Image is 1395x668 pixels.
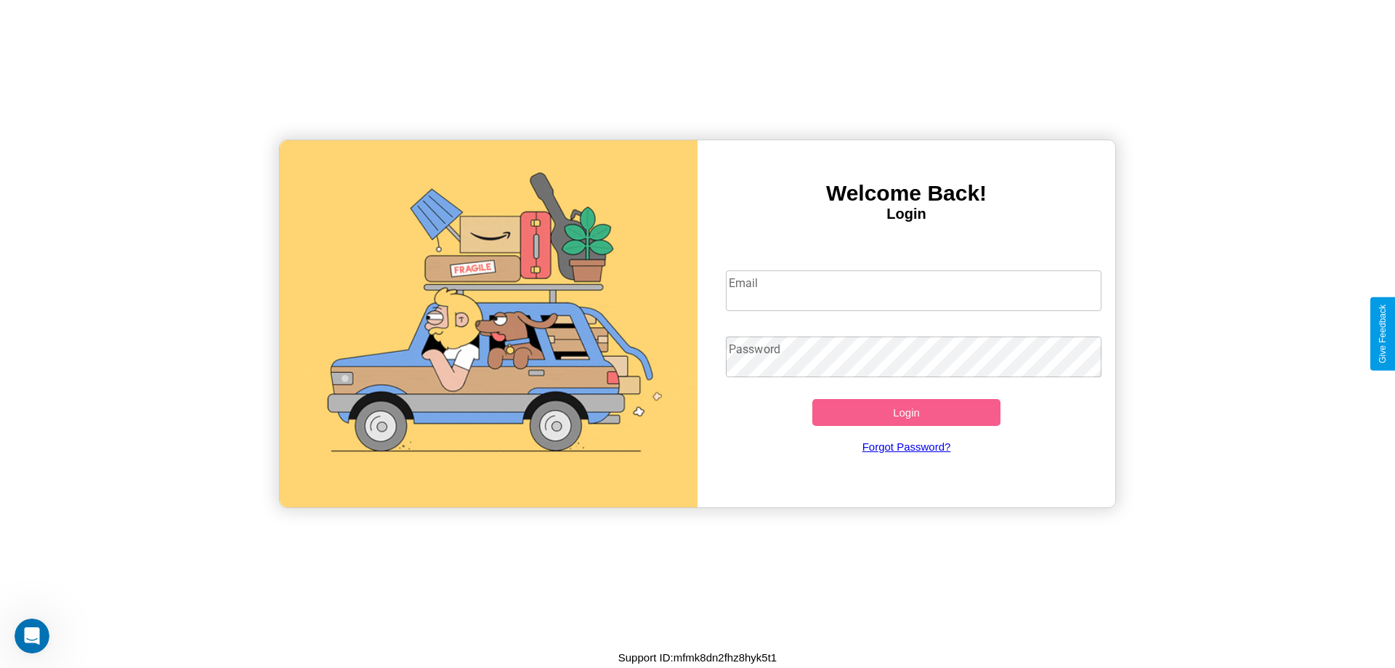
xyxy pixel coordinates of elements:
img: gif [280,140,697,507]
a: Forgot Password? [719,426,1095,467]
h4: Login [697,206,1115,222]
div: Give Feedback [1378,305,1388,363]
p: Support ID: mfmk8dn2fhz8hyk5t1 [618,648,777,667]
button: Login [812,399,1000,426]
h3: Welcome Back! [697,181,1115,206]
iframe: Intercom live chat [15,619,49,653]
